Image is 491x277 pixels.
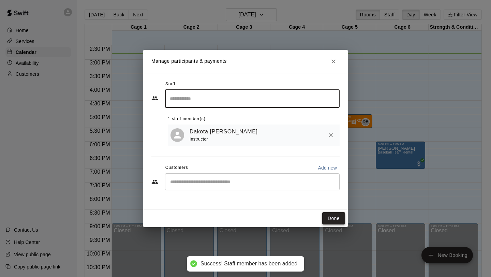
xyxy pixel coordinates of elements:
div: Success! Staff member has been added [200,260,297,267]
span: Customers [165,162,188,173]
p: Add new [318,164,337,171]
span: Staff [165,79,175,90]
a: Dakota [PERSON_NAME] [190,127,258,136]
button: Add new [315,162,340,173]
button: Close [327,55,340,68]
div: Dakota Bandy [170,128,184,142]
span: Instructor [190,137,208,142]
svg: Staff [151,95,158,102]
button: Remove [325,129,337,141]
p: Manage participants & payments [151,58,227,65]
span: 1 staff member(s) [168,114,206,125]
div: Search staff [165,90,340,108]
button: Done [322,212,345,225]
svg: Customers [151,178,158,185]
div: Start typing to search customers... [165,173,340,190]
